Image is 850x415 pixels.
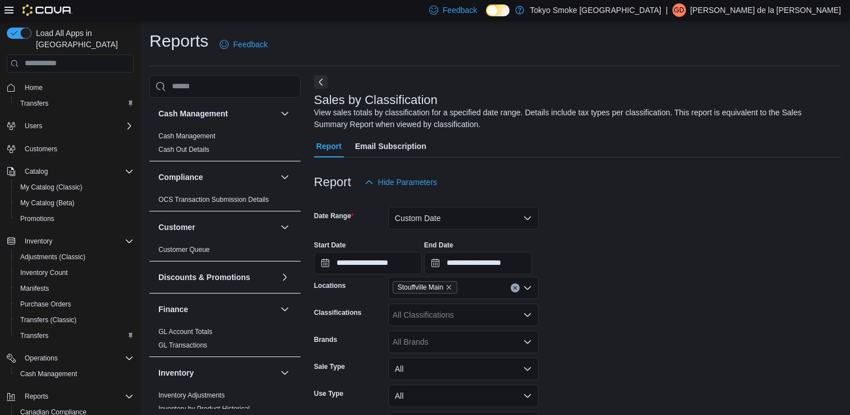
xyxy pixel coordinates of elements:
h3: Finance [158,304,188,315]
p: Tokyo Smoke [GEOGRAPHIC_DATA] [530,3,661,17]
button: Compliance [158,172,276,183]
button: Inventory [20,234,57,248]
span: Inventory by Product Historical [158,404,250,413]
button: My Catalog (Beta) [11,195,138,211]
span: Purchase Orders [16,297,134,311]
input: Press the down key to open a popover containing a calendar. [314,252,422,274]
input: Press the down key to open a popover containing a calendar. [424,252,532,274]
button: Open list of options [523,310,532,319]
button: Home [2,79,138,96]
button: Reports [2,389,138,404]
span: My Catalog (Classic) [20,183,83,192]
a: GL Account Totals [158,328,212,336]
span: Email Subscription [355,135,426,157]
button: Finance [158,304,276,315]
span: Operations [20,351,134,365]
span: Transfers (Classic) [16,313,134,327]
div: Compliance [149,193,301,211]
a: Promotions [16,212,59,225]
a: Customer Queue [158,246,210,254]
button: Inventory Count [11,265,138,281]
a: Purchase Orders [16,297,76,311]
div: Finance [149,325,301,357]
span: Dark Mode [486,16,487,17]
button: Open list of options [523,337,532,346]
p: [PERSON_NAME] de la [PERSON_NAME] [690,3,841,17]
span: Inventory [20,234,134,248]
button: Catalog [20,165,52,178]
h1: Reports [149,30,208,52]
a: Inventory by Product Historical [158,405,250,413]
span: Feedback [233,39,267,50]
label: Start Date [314,241,346,250]
button: Transfers [11,328,138,344]
span: GL Account Totals [158,327,212,336]
button: Cash Management [278,107,292,120]
h3: Customer [158,222,195,233]
button: Customer [158,222,276,233]
button: Manifests [11,281,138,296]
label: Use Type [314,389,343,398]
button: Finance [278,303,292,316]
span: My Catalog (Beta) [16,196,134,210]
span: Promotions [16,212,134,225]
a: My Catalog (Classic) [16,181,87,194]
span: Adjustments (Classic) [16,250,134,264]
span: Transfers [16,329,134,342]
span: Load All Apps in [GEOGRAPHIC_DATA] [31,28,134,50]
div: View sales totals by classification for a specified date range. Details include tax types per cla... [314,107,835,130]
label: Brands [314,335,337,344]
span: Manifests [16,282,134,295]
span: Inventory Count [20,268,68,277]
button: Operations [2,350,138,366]
h3: Report [314,175,351,189]
span: Users [20,119,134,133]
button: Custom Date [388,207,539,229]
button: Transfers (Classic) [11,312,138,328]
h3: Compliance [158,172,203,183]
a: Adjustments (Classic) [16,250,90,264]
span: Inventory Adjustments [158,391,225,400]
span: My Catalog (Classic) [16,181,134,194]
a: My Catalog (Beta) [16,196,79,210]
div: Giuseppe de la Rosa [672,3,686,17]
span: Cash Management [158,132,215,141]
span: Home [20,80,134,94]
span: Home [25,83,43,92]
a: Manifests [16,282,53,295]
button: Catalog [2,164,138,179]
span: Manifests [20,284,49,293]
button: Promotions [11,211,138,227]
a: Feedback [215,33,272,56]
button: Remove Stouffville Main from selection in this group [446,284,452,291]
span: My Catalog (Beta) [20,199,75,207]
label: Classifications [314,308,362,317]
button: Open list of options [523,283,532,292]
button: Adjustments (Classic) [11,249,138,265]
a: Customers [20,142,62,156]
span: Hide Parameters [378,177,437,188]
button: Users [20,119,47,133]
button: Inventory [158,367,276,378]
span: Operations [25,354,58,363]
button: Customers [2,141,138,157]
span: Catalog [20,165,134,178]
div: Customer [149,243,301,261]
span: Transfers [20,99,48,108]
button: Transfers [11,96,138,111]
span: GL Transactions [158,341,207,350]
span: Stouffville Main [398,282,443,293]
a: Cash Management [158,132,215,140]
span: Reports [20,390,134,403]
button: Customer [278,220,292,234]
span: Cash Management [20,369,77,378]
span: Customer Queue [158,245,210,254]
a: Inventory Adjustments [158,391,225,399]
label: End Date [424,241,453,250]
div: Cash Management [149,129,301,161]
button: Cash Management [158,108,276,119]
span: Feedback [443,4,477,16]
span: Promotions [20,214,54,223]
h3: Discounts & Promotions [158,272,250,283]
p: | [666,3,668,17]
